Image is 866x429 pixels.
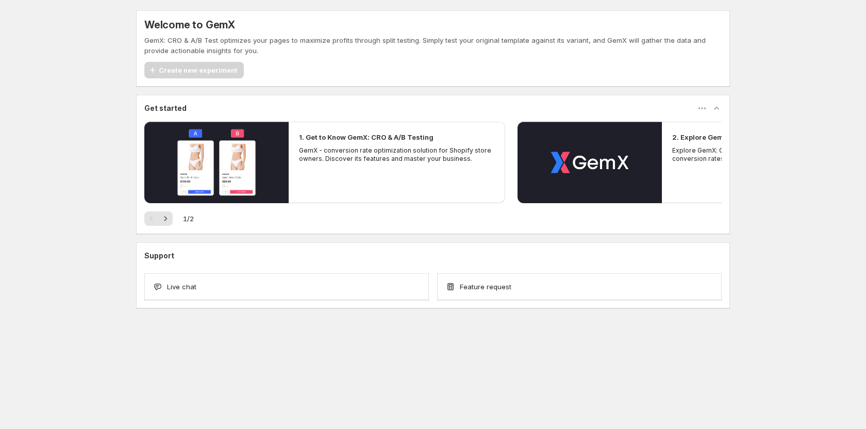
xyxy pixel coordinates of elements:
h3: Support [144,251,174,261]
p: GemX - conversion rate optimization solution for Shopify store owners. Discover its features and ... [299,146,495,163]
span: Feature request [460,282,511,292]
h2: 1. Get to Know GemX: CRO & A/B Testing [299,132,434,142]
p: GemX: CRO & A/B Test optimizes your pages to maximize profits through split testing. Simply test ... [144,35,722,56]
button: Next [158,211,173,226]
h2: 2. Explore GemX: CRO & A/B Testing Use Cases [672,132,832,142]
h3: Get started [144,103,187,113]
span: 1 / 2 [183,213,194,224]
button: Play video [144,122,289,203]
h5: Welcome to GemX [144,19,235,31]
span: Live chat [167,282,196,292]
button: Play video [518,122,662,203]
nav: Pagination [144,211,173,226]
